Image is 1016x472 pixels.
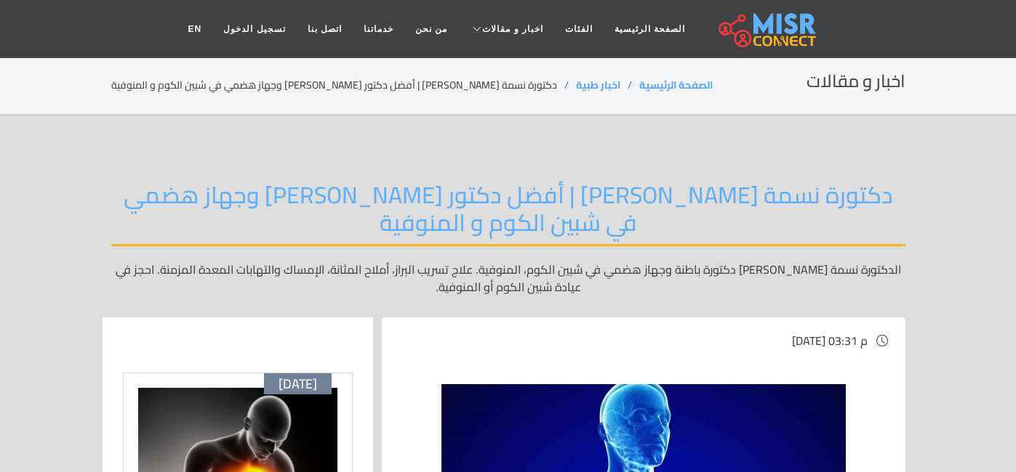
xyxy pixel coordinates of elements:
span: [DATE] [279,376,317,392]
h2: دكتورة نسمة [PERSON_NAME] | أفضل دكتور [PERSON_NAME] وجهاز هضمي في شبين الكوم و المنوفية [111,181,905,246]
a: اخبار و مقالات [458,15,554,43]
h2: اخبار و مقالات [807,71,905,92]
span: [DATE] 03:31 م [792,330,868,351]
a: الفئات [554,15,604,43]
li: دكتورة نسمة [PERSON_NAME] | أفضل دكتور [PERSON_NAME] وجهاز هضمي في شبين الكوم و المنوفية [111,78,576,93]
a: اتصل بنا [297,15,353,43]
a: تسجيل الدخول [212,15,296,43]
a: خدماتنا [353,15,404,43]
a: الصفحة الرئيسية [604,15,696,43]
a: من نحن [404,15,458,43]
p: الدكتورة نسمة [PERSON_NAME] دكتورة باطنة وجهاز هضمي في شبين الكوم، المنوفية. علاج تسريب البراز، أ... [111,261,905,296]
a: اخبار طبية [576,76,620,94]
a: EN [177,15,213,43]
span: اخبار و مقالات [482,23,543,36]
a: الصفحة الرئيسية [639,76,713,94]
img: main.misr_connect [719,11,816,47]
